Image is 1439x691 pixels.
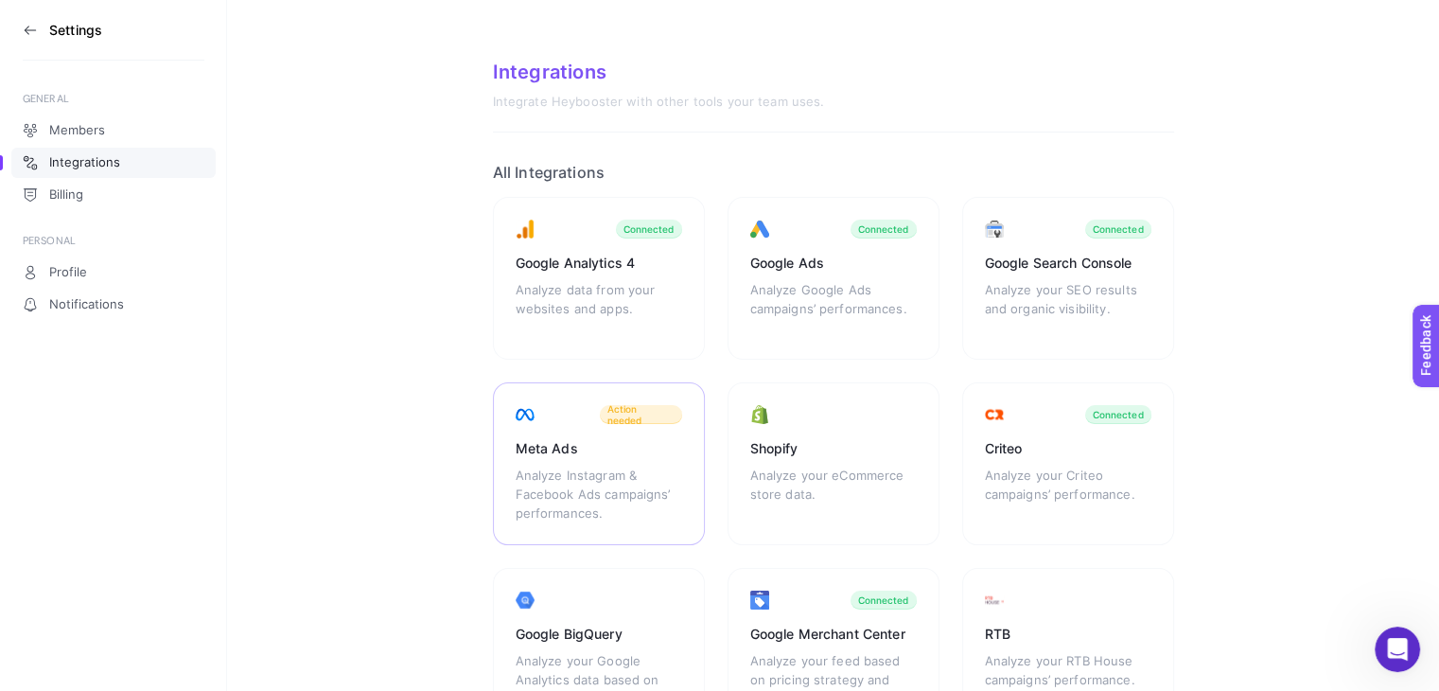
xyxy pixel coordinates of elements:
h3: Settings [49,23,102,38]
div: Criteo [985,439,1151,458]
div: Analyze data from your websites and apps. [516,280,682,337]
div: Connected [1093,409,1144,420]
div: Analyze Google Ads campaigns’ performances. [750,280,917,337]
a: Members [11,115,216,146]
span: Profile [49,265,87,280]
div: Meta Ads [516,439,682,458]
a: Billing [11,180,216,210]
span: Notifications [49,297,124,312]
h2: All Integrations [493,163,1174,182]
a: Profile [11,257,216,288]
div: Connected [858,594,909,606]
span: Integrations [49,155,120,170]
div: Analyze your Criteo campaigns’ performance. [985,466,1151,523]
div: Google Ads [750,254,917,273]
div: Connected [623,223,675,235]
iframe: Intercom live chat [1375,627,1420,672]
div: Integrate Heybooster with other tools your team uses. [493,95,1174,110]
div: Google Merchant Center [750,625,917,644]
span: Action needed [607,403,675,426]
span: Members [49,123,105,138]
div: Analyze your SEO results and organic visibility. [985,280,1151,337]
div: Integrations [493,61,1174,83]
span: Feedback [11,6,72,21]
div: Shopify [750,439,917,458]
div: Connected [858,223,909,235]
div: Analyze your eCommerce store data. [750,466,917,523]
div: PERSONAL [23,233,204,248]
div: Google Analytics 4 [516,254,682,273]
div: GENERAL [23,91,204,106]
div: Analyze Instagram & Facebook Ads campaigns’ performances. [516,466,682,523]
div: Connected [1093,223,1144,235]
div: Google BigQuery [516,625,682,644]
span: Billing [49,187,83,203]
a: Integrations [11,148,216,178]
div: RTB [985,625,1151,644]
div: Google Search Console [985,254,1151,273]
a: Notifications [11,290,216,320]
